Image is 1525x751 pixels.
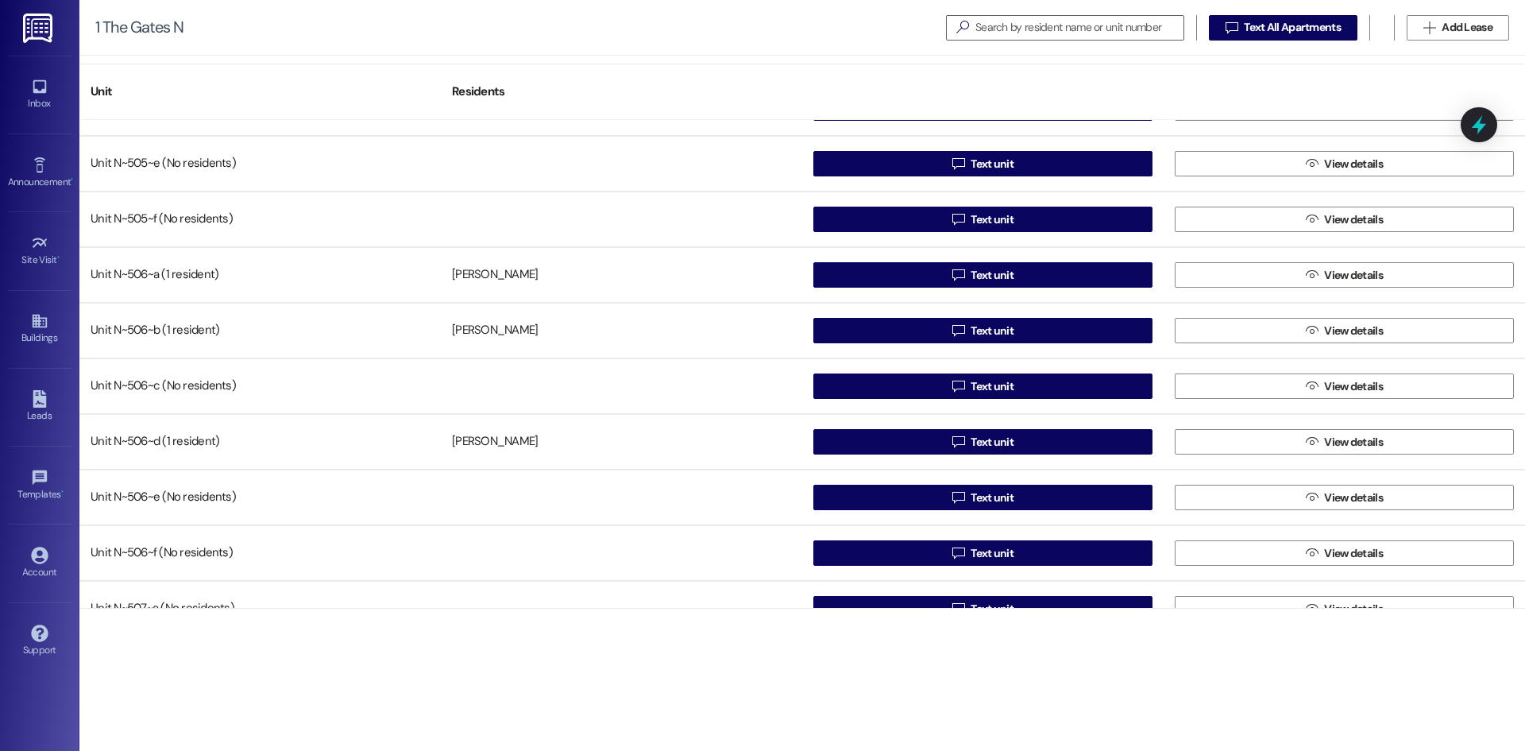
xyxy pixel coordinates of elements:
button: Text unit [813,374,1152,399]
div: [PERSON_NAME] [452,434,538,451]
button: View details [1175,262,1514,288]
button: Text unit [813,540,1152,566]
span: Text unit [971,323,1013,339]
span: View details [1324,601,1383,617]
i:  [952,213,964,226]
span: Text unit [971,211,1013,228]
span: • [71,174,73,185]
i:  [1306,436,1318,448]
span: Text unit [971,267,1013,284]
img: ResiDesk Logo [23,14,56,43]
i:  [952,602,964,615]
a: Templates • [8,464,71,507]
button: Text unit [813,151,1152,176]
div: Unit [79,72,441,111]
button: Text unit [813,596,1152,621]
i:  [952,269,964,281]
i:  [1306,324,1318,337]
input: Search by resident name or unit number [975,17,1183,39]
div: Unit N~506~c (No residents) [79,370,441,402]
a: Buildings [8,308,71,350]
a: Support [8,620,71,663]
button: View details [1175,485,1514,510]
span: View details [1324,378,1383,395]
i:  [952,491,964,504]
i:  [1306,602,1318,615]
span: View details [1324,434,1383,451]
div: Residents [441,72,802,111]
div: 1 The Gates N [95,19,183,36]
span: View details [1324,267,1383,284]
button: Text unit [813,207,1152,232]
div: Unit N~506~f (No residents) [79,537,441,569]
i:  [1306,213,1318,226]
i:  [1306,491,1318,504]
span: Text unit [971,378,1013,395]
div: [PERSON_NAME] [452,323,538,339]
div: Unit N~506~b (1 resident) [79,315,441,346]
button: Text unit [813,262,1152,288]
i:  [1306,157,1318,170]
a: Leads [8,385,71,428]
button: View details [1175,374,1514,399]
i:  [952,157,964,170]
i:  [952,380,964,393]
span: Text unit [971,601,1013,617]
button: View details [1175,429,1514,455]
i:  [950,19,975,36]
span: Add Lease [1442,19,1492,36]
span: Text unit [971,156,1013,172]
i:  [1306,269,1318,281]
i:  [952,547,964,559]
a: Site Visit • [8,230,71,273]
div: Unit N~505~e (No residents) [79,148,441,180]
button: View details [1175,207,1514,232]
div: [PERSON_NAME] [452,267,538,284]
span: View details [1324,545,1383,562]
div: Unit N~507~a (No residents) [79,593,441,625]
button: Text unit [813,485,1152,510]
i:  [1306,380,1318,393]
button: Text All Apartments [1209,15,1357,41]
span: View details [1324,490,1383,506]
i:  [952,436,964,448]
span: Text unit [971,490,1013,506]
div: Unit N~506~d (1 resident) [79,426,441,458]
button: Add Lease [1407,15,1509,41]
span: Text All Apartments [1244,19,1341,36]
button: Text unit [813,429,1152,455]
i:  [1306,547,1318,559]
span: Text unit [971,545,1013,562]
span: • [57,252,60,263]
i:  [1226,21,1237,34]
a: Inbox [8,73,71,116]
button: View details [1175,318,1514,343]
span: View details [1324,323,1383,339]
div: Unit N~506~a (1 resident) [79,259,441,291]
span: Text unit [971,434,1013,451]
div: Unit N~505~f (No residents) [79,203,441,235]
i:  [952,324,964,337]
a: Account [8,542,71,585]
button: View details [1175,596,1514,621]
span: View details [1324,211,1383,228]
div: Unit N~506~e (No residents) [79,482,441,513]
span: View details [1324,156,1383,172]
span: • [61,486,64,497]
button: Text unit [813,318,1152,343]
button: View details [1175,151,1514,176]
i:  [1423,21,1435,34]
button: View details [1175,540,1514,566]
